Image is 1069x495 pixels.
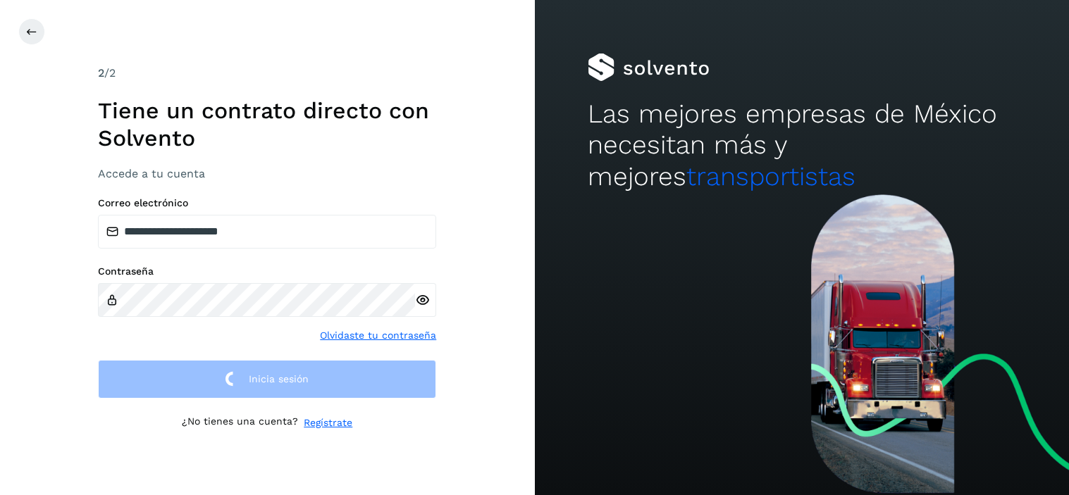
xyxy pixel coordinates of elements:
[588,99,1015,192] h2: Las mejores empresas de México necesitan más y mejores
[98,97,436,151] h1: Tiene un contrato directo con Solvento
[320,328,436,343] a: Olvidaste tu contraseña
[98,360,436,399] button: Inicia sesión
[98,65,436,82] div: /2
[98,197,436,209] label: Correo electrónico
[304,415,352,430] a: Regístrate
[249,374,309,384] span: Inicia sesión
[98,66,104,80] span: 2
[686,161,855,192] span: transportistas
[98,265,436,277] label: Contraseña
[182,415,298,430] p: ¿No tienes una cuenta?
[98,167,436,180] h3: Accede a tu cuenta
